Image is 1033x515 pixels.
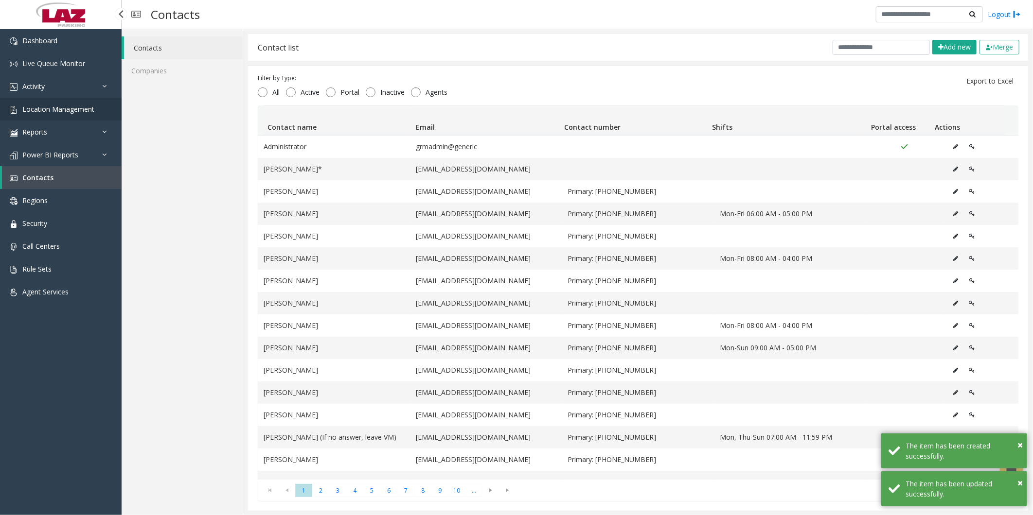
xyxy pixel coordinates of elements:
th: Contact name [264,106,412,135]
button: Edit [948,363,964,378]
td: [EMAIL_ADDRESS][DOMAIN_NAME] [410,359,562,381]
img: 'icon' [10,129,18,137]
td: [PERSON_NAME] [258,180,410,203]
td: [PERSON_NAME]* [258,158,410,180]
span: Go to the last page [501,486,515,494]
span: Primary: 617-201-3123 [568,410,709,420]
button: Edit [948,162,964,176]
button: Edit [948,251,964,266]
button: Edit Portal Access [964,430,980,445]
span: Primary: 310-864-0320 [568,343,709,353]
button: Edit Portal Access [964,408,980,422]
div: Contact list [258,41,299,54]
td: [PERSON_NAME] [258,225,410,247]
span: Rule Sets [22,264,52,274]
span: Active [296,87,324,97]
button: Edit Portal Access [964,229,980,243]
span: × [1017,476,1023,489]
td: [EMAIL_ADDRESS][DOMAIN_NAME] [410,314,562,337]
span: Page 3 [329,484,346,497]
td: [EMAIL_ADDRESS][DOMAIN_NAME] [410,426,562,448]
img: 'icon' [10,37,18,45]
td: [EMAIL_ADDRESS][DOMAIN_NAME] [410,247,562,270]
input: Inactive [366,87,375,97]
td: [PERSON_NAME] [258,270,410,292]
th: Shifts [708,106,856,135]
button: Edit [948,139,964,154]
span: × [1017,438,1023,451]
button: Edit [948,274,964,288]
td: [EMAIL_ADDRESS][DOMAIN_NAME] [410,270,562,292]
button: Edit [948,229,964,243]
button: Edit Portal Access [964,274,980,288]
img: 'icon' [10,174,18,182]
span: Security [22,219,47,228]
td: [EMAIL_ADDRESS][DOMAIN_NAME] [410,381,562,404]
img: 'icon' [10,266,18,274]
button: Edit Portal Access [964,363,980,378]
button: Add new [932,40,977,54]
span: Primary: 860-712-6332 [568,186,709,197]
button: Edit [948,184,964,199]
td: [EMAIL_ADDRESS][DOMAIN_NAME] [410,203,562,225]
span: Primary: 860-543-2501 [568,208,709,219]
th: Email [412,106,560,135]
td: [PERSON_NAME] [258,337,410,359]
button: Export to Excel [961,73,1019,89]
button: Edit [948,385,964,400]
span: Primary: 860-841-0898 [568,365,709,376]
span: Page 4 [346,484,363,497]
a: Companies [122,59,243,82]
h3: Contacts [146,2,205,26]
td: [PERSON_NAME] [258,247,410,270]
button: Edit [948,318,964,333]
td: [EMAIL_ADDRESS][DOMAIN_NAME] [410,158,562,180]
button: Edit Portal Access [964,385,980,400]
img: check [986,45,993,51]
td: [EMAIL_ADDRESS][DOMAIN_NAME] [410,404,562,426]
span: Primary: 860-250-6348 [568,231,709,241]
button: Edit [948,408,964,422]
td: [PERSON_NAME] [258,359,410,381]
input: All [258,87,267,97]
button: Edit Portal Access [964,139,980,154]
span: Page 7 [397,484,414,497]
td: [PERSON_NAME] [258,381,410,404]
td: [EMAIL_ADDRESS][DOMAIN_NAME] [410,292,562,314]
img: Portal Access Active [900,143,908,151]
div: Data table [258,105,1018,479]
span: Mon-Sun 09:00 AM - 05:00 PM [720,343,860,353]
button: Edit [948,296,964,310]
span: Page 6 [380,484,397,497]
img: 'icon' [10,289,18,296]
span: Go to the next page [482,483,499,497]
button: Edit Portal Access [964,162,980,176]
span: Page 11 [465,484,482,497]
input: Agents [411,87,421,97]
a: Contacts [124,36,243,59]
span: Agent Services [22,287,69,296]
button: Close [1017,476,1023,490]
button: Edit Portal Access [964,318,980,333]
button: Edit [948,341,964,355]
span: Primary: 786-797-3889 [568,432,709,443]
img: 'icon' [10,83,18,91]
td: grmadmin@generic [410,136,562,158]
span: Page 10 [448,484,465,497]
span: Call Centers [22,241,60,251]
img: 'icon' [10,60,18,68]
img: 'icon' [10,243,18,251]
td: [PERSON_NAME] [258,448,410,471]
span: Live Queue Monitor [22,59,85,68]
a: Logout [988,9,1021,19]
span: Mon, Thu-Sun 07:00 AM - 11:59 PM [720,432,860,443]
button: Close [1017,438,1023,452]
span: Primary: 617-755-3035 [568,387,709,398]
td: Administrator [258,136,410,158]
img: logout [1013,9,1021,19]
a: Contacts [2,166,122,189]
span: Primary: 786-355-8505 [568,454,709,465]
span: Primary: 949-278-8670 [568,275,709,286]
td: [EMAIL_ADDRESS][DOMAIN_NAME] [410,337,562,359]
span: Primary: 786-216-8909 [568,477,709,487]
